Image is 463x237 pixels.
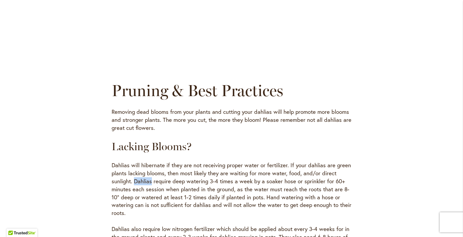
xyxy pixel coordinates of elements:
p: Removing dead blooms from your plants and cutting your dahlias will help promote more blooms and ... [112,108,351,132]
h2: Pruning & Best Practices [112,81,351,100]
p: Dahlias will hibernate if they are not receiving proper water or fertilizer. If your dahlias are ... [112,161,351,217]
h3: Lacking Blooms? [112,140,351,153]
